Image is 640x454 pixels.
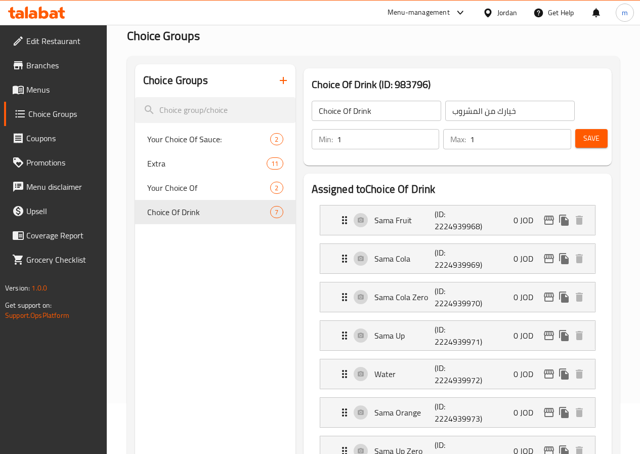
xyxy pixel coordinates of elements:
span: 1.0.0 [31,281,47,295]
div: Expand [320,398,595,427]
p: Sama Up [374,329,435,342]
a: Grocery Checklist [4,247,107,272]
p: (ID: 2224939973) [435,400,475,425]
button: delete [572,328,587,343]
p: 0 JOD [514,214,541,226]
li: Expand [312,239,604,278]
span: Branches [26,59,99,71]
span: Edit Restaurant [26,35,99,47]
span: Choice Groups [127,24,200,47]
div: Expand [320,244,595,273]
p: Sama Orange [374,406,435,419]
span: Version: [5,281,30,295]
h2: Assigned to Choice Of Drink [312,182,604,197]
div: Expand [320,359,595,389]
button: delete [572,290,587,305]
button: duplicate [557,251,572,266]
span: Choice Of Drink [147,206,271,218]
p: Sama Cola Zero [374,291,435,303]
button: duplicate [557,290,572,305]
span: 2 [271,135,282,144]
a: Menu disclaimer [4,175,107,199]
a: Edit Restaurant [4,29,107,53]
li: Expand [312,278,604,316]
span: Menus [26,84,99,96]
span: Upsell [26,205,99,217]
li: Expand [312,355,604,393]
div: Expand [320,205,595,235]
a: Coverage Report [4,223,107,247]
p: Min: [319,133,333,145]
span: Menu disclaimer [26,181,99,193]
p: (ID: 2224939968) [435,208,475,232]
span: Choice Groups [28,108,99,120]
p: (ID: 2224939969) [435,246,475,271]
button: duplicate [557,366,572,382]
p: 0 JOD [514,406,541,419]
button: Save [575,129,608,148]
li: Expand [312,393,604,432]
button: edit [541,366,557,382]
div: Your Choice Of Sauce:2 [135,127,295,151]
span: Grocery Checklist [26,254,99,266]
h3: Choice Of Drink (ID: 983796) [312,76,604,93]
p: Water [374,368,435,380]
button: edit [541,328,557,343]
div: Your Choice Of2 [135,176,295,200]
button: edit [541,290,557,305]
span: Your Choice Of [147,182,271,194]
span: m [622,7,628,18]
span: Get support on: [5,299,52,312]
div: Expand [320,321,595,350]
div: Jordan [497,7,517,18]
a: Choice Groups [4,102,107,126]
button: delete [572,251,587,266]
h2: Choice Groups [143,73,208,88]
p: (ID: 2224939970) [435,285,475,309]
p: Max: [450,133,466,145]
button: duplicate [557,213,572,228]
span: Coverage Report [26,229,99,241]
a: Support.OpsPlatform [5,309,69,322]
p: Sama Cola [374,253,435,265]
a: Upsell [4,199,107,223]
button: edit [541,251,557,266]
div: Expand [320,282,595,312]
li: Expand [312,316,604,355]
button: duplicate [557,328,572,343]
span: Save [583,132,600,145]
button: delete [572,213,587,228]
div: Menu-management [388,7,450,19]
a: Promotions [4,150,107,175]
p: (ID: 2224939972) [435,362,475,386]
span: 7 [271,208,282,217]
span: 2 [271,183,282,193]
p: 0 JOD [514,368,541,380]
p: 0 JOD [514,253,541,265]
button: delete [572,405,587,420]
button: duplicate [557,405,572,420]
input: search [135,97,295,123]
p: Sama Fruit [374,214,435,226]
li: Expand [312,201,604,239]
span: Coupons [26,132,99,144]
div: Choices [270,206,283,218]
div: Choices [267,157,283,170]
span: Promotions [26,156,99,169]
div: Extra11 [135,151,295,176]
div: Choice Of Drink7 [135,200,295,224]
p: (ID: 2224939971) [435,323,475,348]
p: 0 JOD [514,291,541,303]
div: Choices [270,133,283,145]
span: Your Choice Of Sauce: [147,133,271,145]
a: Branches [4,53,107,77]
a: Menus [4,77,107,102]
span: 11 [267,159,282,169]
button: edit [541,405,557,420]
button: delete [572,366,587,382]
div: Choices [270,182,283,194]
span: Extra [147,157,267,170]
p: 0 JOD [514,329,541,342]
a: Coupons [4,126,107,150]
button: edit [541,213,557,228]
